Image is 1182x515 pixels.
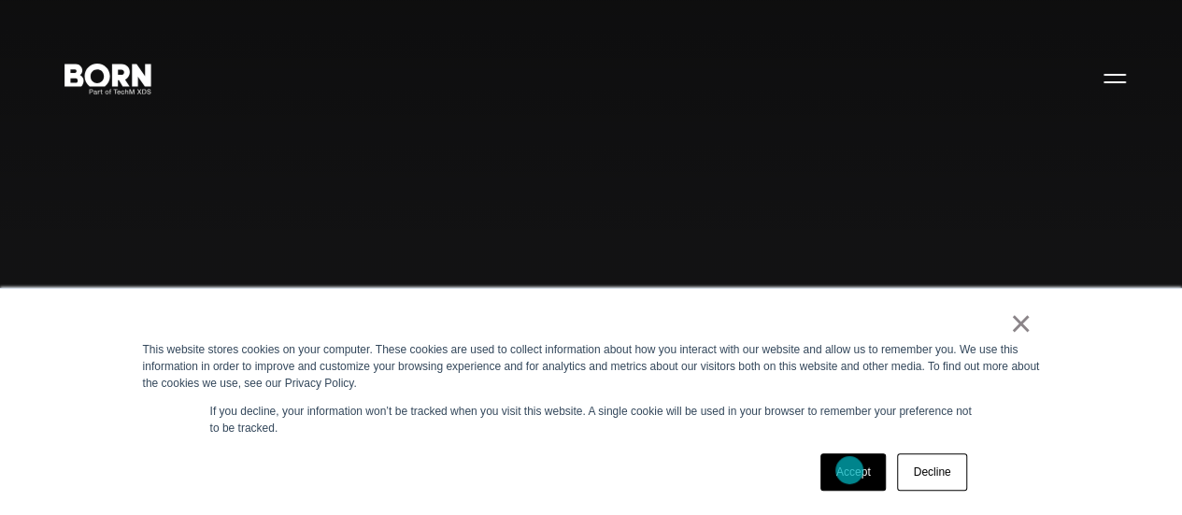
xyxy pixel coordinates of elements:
[820,453,887,491] a: Accept
[143,341,1040,392] div: This website stores cookies on your computer. These cookies are used to collect information about...
[210,403,973,436] p: If you decline, your information won’t be tracked when you visit this website. A single cookie wi...
[1092,58,1137,97] button: Open
[1010,315,1032,332] a: ×
[897,453,966,491] a: Decline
